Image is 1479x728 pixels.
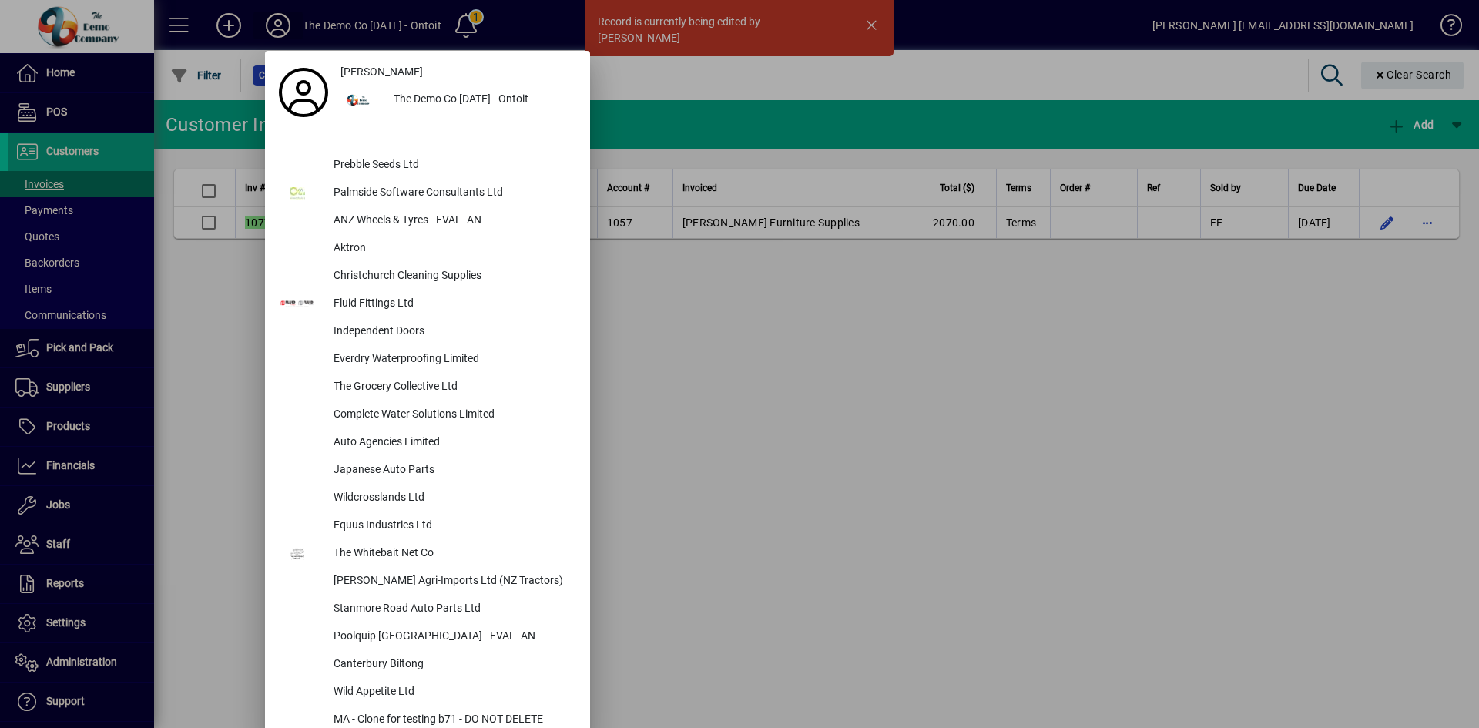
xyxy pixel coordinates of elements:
button: The Whitebait Net Co [273,540,582,568]
button: ANZ Wheels & Tyres - EVAL -AN [273,207,582,235]
button: Complete Water Solutions Limited [273,401,582,429]
div: Christchurch Cleaning Supplies [321,263,582,290]
span: [PERSON_NAME] [340,64,423,80]
div: Palmside Software Consultants Ltd [321,179,582,207]
button: Christchurch Cleaning Supplies [273,263,582,290]
div: Complete Water Solutions Limited [321,401,582,429]
div: [PERSON_NAME] Agri-Imports Ltd (NZ Tractors) [321,568,582,595]
div: Everdry Waterproofing Limited [321,346,582,374]
button: The Demo Co [DATE] - Ontoit [334,86,582,114]
div: ANZ Wheels & Tyres - EVAL -AN [321,207,582,235]
div: Wildcrosslands Ltd [321,485,582,512]
a: Profile [273,79,334,106]
button: Equus Industries Ltd [273,512,582,540]
button: The Grocery Collective Ltd [273,374,582,401]
div: Fluid Fittings Ltd [321,290,582,318]
button: Auto Agencies Limited [273,429,582,457]
div: Aktron [321,235,582,263]
a: [PERSON_NAME] [334,59,582,86]
div: Canterbury Biltong [321,651,582,679]
div: The Grocery Collective Ltd [321,374,582,401]
div: Auto Agencies Limited [321,429,582,457]
button: Japanese Auto Parts [273,457,582,485]
div: Japanese Auto Parts [321,457,582,485]
div: Prebble Seeds Ltd [321,152,582,179]
button: Everdry Waterproofing Limited [273,346,582,374]
button: Fluid Fittings Ltd [273,290,582,318]
div: Wild Appetite Ltd [321,679,582,706]
button: Poolquip [GEOGRAPHIC_DATA] - EVAL -AN [273,623,582,651]
button: Wild Appetite Ltd [273,679,582,706]
div: Stanmore Road Auto Parts Ltd [321,595,582,623]
button: [PERSON_NAME] Agri-Imports Ltd (NZ Tractors) [273,568,582,595]
div: The Demo Co [DATE] - Ontoit [381,86,582,114]
button: Independent Doors [273,318,582,346]
button: Stanmore Road Auto Parts Ltd [273,595,582,623]
div: Poolquip [GEOGRAPHIC_DATA] - EVAL -AN [321,623,582,651]
div: Equus Industries Ltd [321,512,582,540]
button: Prebble Seeds Ltd [273,152,582,179]
button: Wildcrosslands Ltd [273,485,582,512]
div: The Whitebait Net Co [321,540,582,568]
button: Canterbury Biltong [273,651,582,679]
div: Independent Doors [321,318,582,346]
button: Palmside Software Consultants Ltd [273,179,582,207]
button: Aktron [273,235,582,263]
